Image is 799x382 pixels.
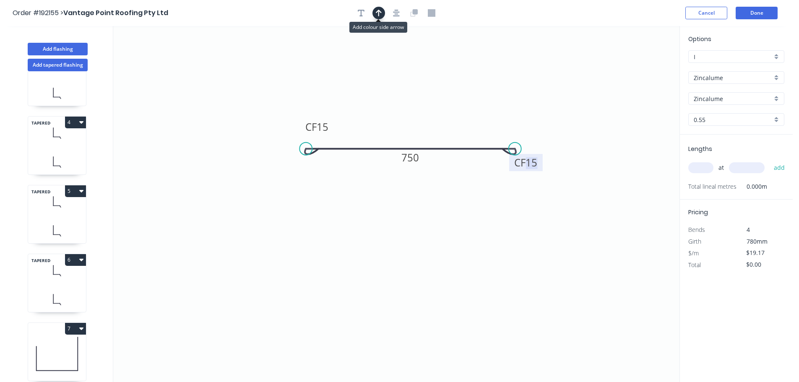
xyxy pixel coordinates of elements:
[688,145,712,153] span: Lengths
[65,254,86,266] button: 6
[694,115,772,124] input: Thickness
[13,8,63,18] span: Order #192155 >
[688,249,699,257] span: $/m
[685,7,727,19] button: Cancel
[65,323,86,335] button: 7
[694,73,772,82] input: Material
[28,43,88,55] button: Add flashing
[688,181,737,192] span: Total lineal metres
[514,156,526,169] tspan: CF
[317,120,328,134] tspan: 15
[349,22,407,33] div: Add colour side arrow
[113,26,679,382] svg: 0
[747,237,768,245] span: 780mm
[718,162,724,174] span: at
[694,52,772,61] input: Price level
[401,151,419,164] tspan: 750
[63,8,168,18] span: Vantage Point Roofing Pty Ltd
[770,161,789,175] button: add
[65,185,86,197] button: 5
[28,59,88,71] button: Add tapered flashing
[688,35,711,43] span: Options
[694,94,772,103] input: Colour
[526,156,537,169] tspan: 15
[305,120,317,134] tspan: CF
[747,226,750,234] span: 4
[736,7,778,19] button: Done
[688,208,708,216] span: Pricing
[688,237,701,245] span: Girth
[688,226,705,234] span: Bends
[737,181,767,192] span: 0.000m
[65,117,86,128] button: 4
[688,261,701,269] span: Total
